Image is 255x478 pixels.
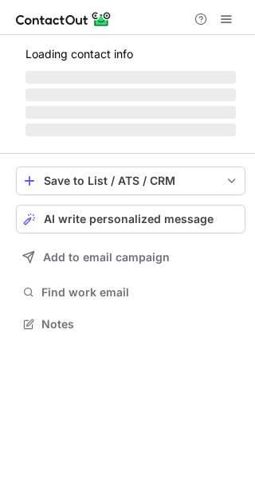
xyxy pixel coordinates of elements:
span: Add to email campaign [43,251,170,264]
button: Notes [16,313,245,335]
img: ContactOut v5.3.10 [16,10,112,29]
span: ‌ [25,88,236,101]
span: AI write personalized message [44,213,214,225]
div: Save to List / ATS / CRM [44,174,218,187]
span: Notes [41,317,239,331]
button: AI write personalized message [16,205,245,233]
span: ‌ [25,106,236,119]
button: save-profile-one-click [16,167,245,195]
button: Find work email [16,281,245,304]
span: ‌ [25,123,236,136]
span: ‌ [25,71,236,84]
button: Add to email campaign [16,243,245,272]
p: Loading contact info [25,48,236,61]
span: Find work email [41,285,239,300]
